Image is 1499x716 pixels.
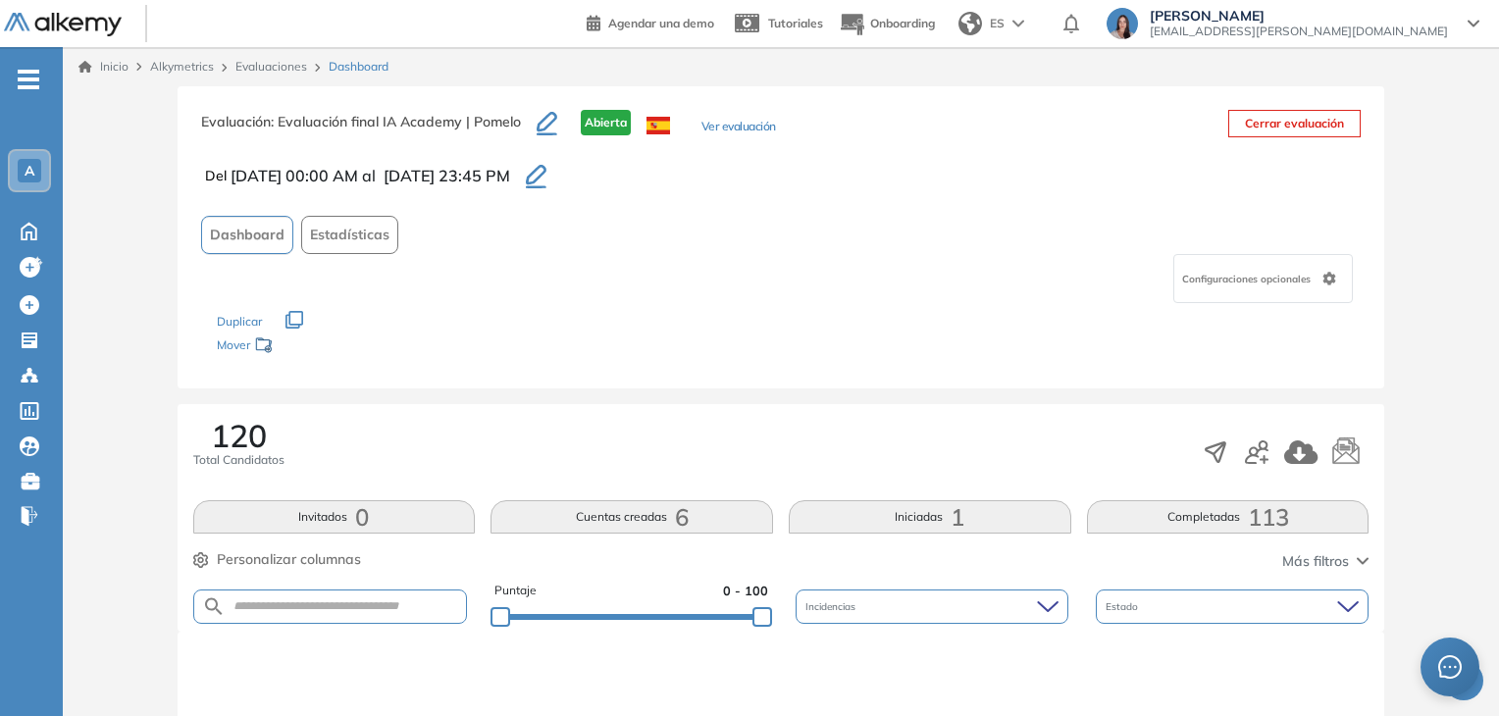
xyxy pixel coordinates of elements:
[870,16,935,30] span: Onboarding
[329,58,388,76] span: Dashboard
[384,164,510,187] span: [DATE] 23:45 PM
[581,110,631,135] span: Abierta
[1282,551,1349,572] span: Más filtros
[958,12,982,35] img: world
[789,500,1071,534] button: Iniciadas1
[1150,8,1448,24] span: [PERSON_NAME]
[235,59,307,74] a: Evaluaciones
[78,58,129,76] a: Inicio
[646,117,670,134] img: ESP
[1087,500,1370,534] button: Completadas113
[839,3,935,45] button: Onboarding
[491,500,773,534] button: Cuentas creadas6
[301,216,398,254] button: Estadísticas
[202,594,226,619] img: SEARCH_ALT
[587,10,714,33] a: Agendar una demo
[362,164,376,187] span: al
[1012,20,1024,27] img: arrow
[768,16,823,30] span: Tutoriales
[217,314,262,329] span: Duplicar
[193,500,476,534] button: Invitados0
[805,599,859,614] span: Incidencias
[1228,110,1361,137] button: Cerrar evaluación
[217,549,361,570] span: Personalizar columnas
[211,420,267,451] span: 120
[231,164,358,187] span: [DATE] 00:00 AM
[150,59,214,74] span: Alkymetrics
[193,451,284,469] span: Total Candidatos
[18,77,39,81] i: -
[796,589,1068,624] div: Incidencias
[1106,599,1142,614] span: Estado
[210,225,284,245] span: Dashboard
[25,163,34,179] span: A
[205,166,227,186] span: Del
[1182,272,1315,286] span: Configuraciones opcionales
[1173,254,1353,303] div: Configuraciones opcionales
[494,582,537,600] span: Puntaje
[1401,622,1499,716] div: Widget de chat
[1096,589,1369,624] div: Estado
[201,110,537,151] h3: Evaluación
[1150,24,1448,39] span: [EMAIL_ADDRESS][PERSON_NAME][DOMAIN_NAME]
[271,113,521,130] span: : Evaluación final IA Academy | Pomelo
[608,16,714,30] span: Agendar una demo
[1401,622,1499,716] iframe: Chat Widget
[310,225,389,245] span: Estadísticas
[1282,551,1369,572] button: Más filtros
[701,118,776,138] button: Ver evaluación
[193,549,361,570] button: Personalizar columnas
[990,15,1005,32] span: ES
[723,582,768,600] span: 0 - 100
[217,329,413,365] div: Mover
[201,216,293,254] button: Dashboard
[4,13,122,37] img: Logo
